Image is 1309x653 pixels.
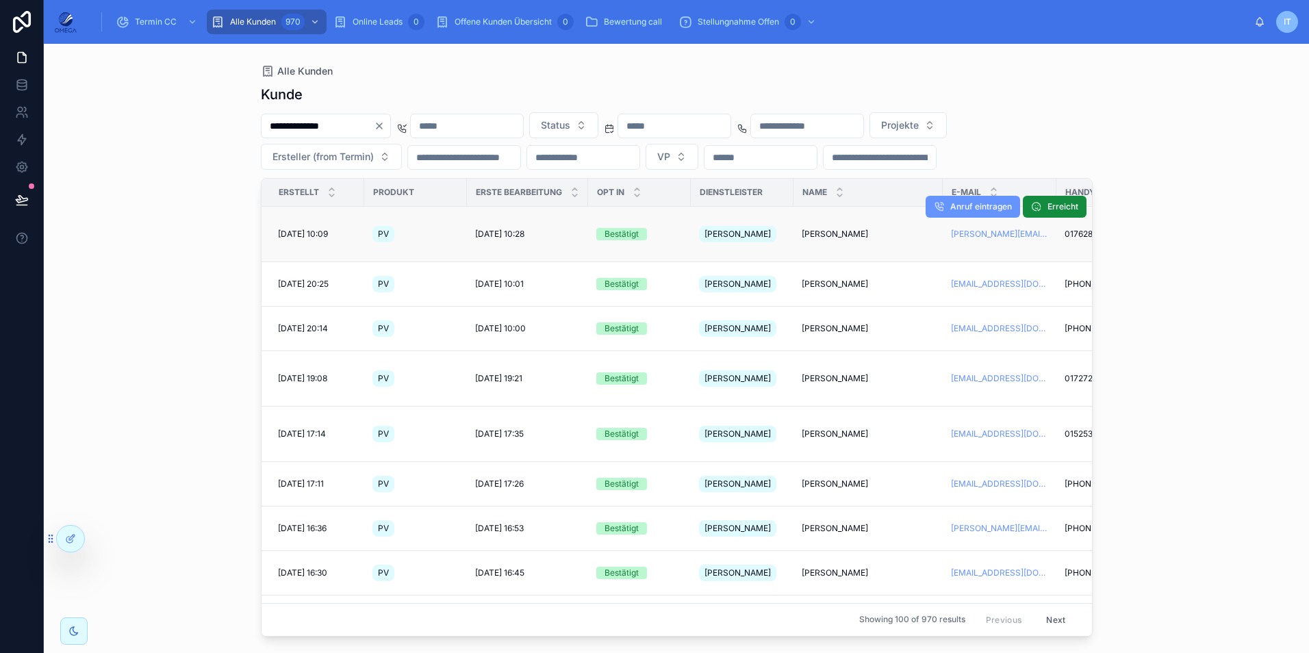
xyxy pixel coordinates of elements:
span: [PERSON_NAME] [802,229,868,240]
span: [PHONE_NUMBER] [1065,567,1138,578]
span: PV [378,373,389,384]
a: [DATE] 16:36 [278,523,356,534]
a: [DATE] 10:01 [475,279,580,290]
button: Select Button [646,144,698,170]
a: [PERSON_NAME] [699,562,785,584]
span: PV [378,229,389,240]
span: [PERSON_NAME] [704,523,771,534]
div: Bestätigt [605,522,639,535]
button: Select Button [261,144,402,170]
a: PV [372,368,459,389]
span: [DATE] 20:14 [278,323,328,334]
a: [DATE] 20:25 [278,279,356,290]
a: 01727244676 [1065,373,1151,384]
a: [PHONE_NUMBER] [1065,523,1151,534]
div: 0 [785,14,801,30]
a: [PERSON_NAME][EMAIL_ADDRESS][DOMAIN_NAME] [951,229,1048,240]
span: Termin CC [135,16,177,27]
button: Select Button [869,112,947,138]
span: [DATE] 10:01 [475,279,524,290]
a: [PHONE_NUMBER] [1065,323,1151,334]
button: Next [1037,609,1075,630]
a: [PERSON_NAME] [699,223,785,245]
a: PV [372,223,459,245]
span: [PHONE_NUMBER] [1065,478,1138,489]
span: [DATE] 16:53 [475,523,524,534]
span: [PERSON_NAME] [704,323,771,334]
button: Select Button [529,112,598,138]
a: [EMAIL_ADDRESS][DOMAIN_NAME] [951,323,1048,334]
span: Showing 100 of 970 results [859,615,965,626]
span: Status [541,118,570,132]
span: [DATE] 17:14 [278,428,326,439]
a: Alle Kunden970 [207,10,327,34]
div: 0 [557,14,574,30]
a: [PERSON_NAME] [699,273,785,295]
span: Offene Kunden Übersicht [455,16,552,27]
span: [PERSON_NAME] [802,478,868,489]
span: [DATE] 16:45 [475,567,524,578]
span: [DATE] 16:30 [278,567,327,578]
span: [PERSON_NAME] [704,279,771,290]
span: [PHONE_NUMBER] [1065,279,1138,290]
a: PV [372,423,459,445]
span: [PERSON_NAME] [802,323,868,334]
span: [PERSON_NAME] [802,567,868,578]
span: Produkt [373,187,414,198]
span: [DATE] 10:00 [475,323,526,334]
a: [DATE] 17:11 [278,478,356,489]
a: [DATE] 19:21 [475,373,580,384]
span: Erreicht [1047,201,1078,212]
span: PV [378,323,389,334]
a: [EMAIL_ADDRESS][DOMAIN_NAME] [951,373,1048,384]
span: PV [378,428,389,439]
span: Alle Kunden [277,64,333,78]
span: [PHONE_NUMBER] [1065,323,1138,334]
span: PV [378,478,389,489]
a: Bestätigt [596,228,683,240]
span: [PHONE_NUMBER] [1065,523,1138,534]
span: Projekte [881,118,919,132]
span: 01727244676 [1065,373,1118,384]
a: [PERSON_NAME] [802,567,935,578]
span: [DATE] 19:21 [475,373,522,384]
button: Anruf eintragen [926,196,1020,218]
span: Name [802,187,827,198]
span: PV [378,523,389,534]
span: [PERSON_NAME] [704,229,771,240]
a: [PHONE_NUMBER] [1065,567,1151,578]
a: [PERSON_NAME] [802,523,935,534]
span: [PERSON_NAME] [802,279,868,290]
a: [PERSON_NAME] [802,279,935,290]
div: Bestätigt [605,478,639,490]
span: Anruf eintragen [950,201,1012,212]
span: Dienstleister [700,187,763,198]
a: [PERSON_NAME] [699,473,785,495]
span: VP [657,150,670,164]
a: [PERSON_NAME] [802,428,935,439]
div: Bestätigt [605,567,639,579]
span: IT [1284,16,1291,27]
a: [PERSON_NAME][EMAIL_ADDRESS][DOMAIN_NAME] [951,523,1048,534]
a: Bestätigt [596,372,683,385]
a: [EMAIL_ADDRESS][DOMAIN_NAME] [951,478,1048,489]
a: [PERSON_NAME] [802,478,935,489]
span: PV [378,567,389,578]
span: [PERSON_NAME] [704,478,771,489]
span: [PERSON_NAME] [704,428,771,439]
a: 015253889136 [1065,428,1151,439]
a: Bestätigt [596,522,683,535]
a: Online Leads0 [329,10,429,34]
span: [DATE] 17:26 [475,478,524,489]
span: PV [378,279,389,290]
a: [EMAIL_ADDRESS][DOMAIN_NAME] [951,567,1048,578]
a: [PERSON_NAME] [699,423,785,445]
a: [PERSON_NAME] [802,373,935,384]
a: [EMAIL_ADDRESS][DOMAIN_NAME] [951,428,1048,439]
a: [EMAIL_ADDRESS][DOMAIN_NAME] [951,279,1048,290]
div: Bestätigt [605,228,639,240]
button: Erreicht [1023,196,1086,218]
